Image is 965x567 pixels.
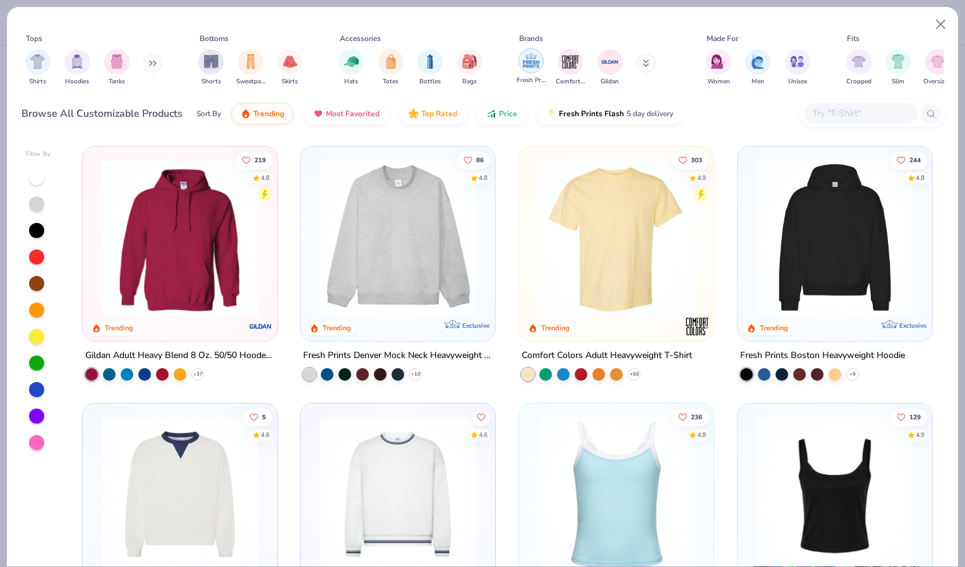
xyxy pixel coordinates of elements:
[479,173,488,182] div: 4.8
[110,54,124,69] img: Tanks Image
[65,77,89,87] span: Hoodies
[499,109,517,119] span: Price
[64,49,90,87] div: filter for Hoodies
[706,49,731,87] button: filter button
[532,159,701,316] img: 029b8af0-80e6-406f-9fdc-fdf898547912
[630,371,639,378] span: + 60
[909,157,921,163] span: 244
[751,54,765,69] img: Men Image
[261,173,270,182] div: 4.8
[411,371,421,378] span: + 10
[849,371,856,378] span: + 9
[561,52,580,71] img: Comfort Colors Image
[277,49,303,87] div: filter for Skirts
[243,408,272,426] button: Like
[479,430,488,439] div: 4.6
[244,54,258,69] img: Sweatpants Image
[885,49,911,87] div: filter for Slim
[697,173,706,182] div: 4.9
[559,109,624,119] span: Fresh Prints Flash
[711,54,726,69] img: Women Image
[846,77,872,87] span: Cropped
[601,52,620,71] img: Gildan Image
[417,49,443,87] button: filter button
[851,54,866,69] img: Cropped Image
[556,49,585,87] button: filter button
[930,54,945,69] img: Oversized Image
[519,33,543,44] div: Brands
[421,109,457,119] span: Top Rated
[672,408,709,426] button: Like
[277,49,303,87] button: filter button
[282,77,298,87] span: Skirts
[473,408,491,426] button: Like
[255,157,266,163] span: 219
[200,33,229,44] div: Bottoms
[304,103,389,124] button: Most Favorited
[457,49,482,87] button: filter button
[546,109,556,119] img: flash.gif
[26,150,51,159] div: Filter By
[104,49,129,87] div: filter for Tanks
[691,157,702,163] span: 303
[339,49,364,87] div: filter for Hats
[283,54,297,69] img: Skirts Image
[104,49,129,87] button: filter button
[890,408,927,426] button: Like
[344,54,359,69] img: Hats Image
[253,109,284,119] span: Trending
[313,109,323,119] img: most_fav.gif
[409,109,419,119] img: TopRated.gif
[556,49,585,87] div: filter for Comfort Colors
[477,157,484,163] span: 86
[231,103,294,124] button: Trending
[517,48,546,85] div: filter for Fresh Prints
[85,348,275,364] div: Gildan Adult Heavy Blend 8 Oz. 50/50 Hooded Sweatshirt
[899,321,926,330] span: Exclusive
[423,54,437,69] img: Bottles Image
[890,151,927,169] button: Like
[458,151,491,169] button: Like
[517,76,546,85] span: Fresh Prints
[790,54,805,69] img: Unisex Image
[417,49,443,87] div: filter for Bottles
[745,49,770,87] button: filter button
[697,430,706,439] div: 4.8
[29,77,46,87] span: Shirts
[750,159,920,316] img: 91acfc32-fd48-4d6b-bdad-a4c1a30ac3fc
[626,107,673,121] span: 5 day delivery
[264,159,433,316] img: a164e800-7022-4571-a324-30c76f641635
[383,77,399,87] span: Totes
[236,49,265,87] button: filter button
[236,49,265,87] div: filter for Sweatpants
[201,77,221,87] span: Shorts
[923,77,952,87] span: Oversized
[462,77,477,87] span: Bags
[21,106,183,121] div: Browse All Customizable Products
[326,109,380,119] span: Most Favorited
[477,103,527,124] button: Price
[419,77,441,87] span: Bottles
[846,49,872,87] button: filter button
[399,103,467,124] button: Top Rated
[891,54,905,69] img: Slim Image
[378,49,404,87] button: filter button
[303,348,493,364] div: Fresh Prints Denver Mock Neck Heavyweight Sweatshirt
[457,49,482,87] div: filter for Bags
[916,430,925,439] div: 4.9
[378,49,404,87] div: filter for Totes
[892,77,904,87] span: Slim
[109,77,125,87] span: Tanks
[707,77,730,87] span: Women
[262,414,266,420] span: 5
[885,49,911,87] button: filter button
[522,51,541,70] img: Fresh Prints Image
[597,49,623,87] button: filter button
[812,106,909,121] input: Try "T-Shirt"
[601,77,619,87] span: Gildan
[923,49,952,87] button: filter button
[788,77,807,87] span: Unisex
[462,54,476,69] img: Bags Image
[706,49,731,87] div: filter for Women
[25,49,51,87] button: filter button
